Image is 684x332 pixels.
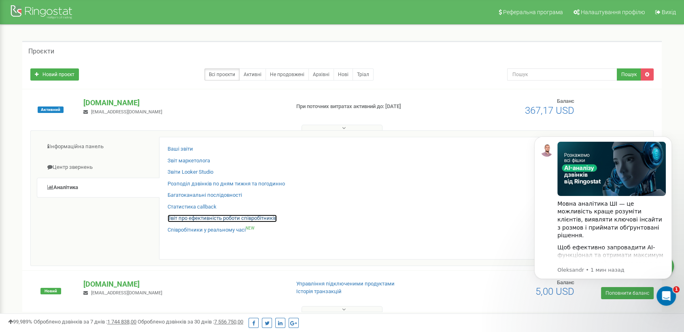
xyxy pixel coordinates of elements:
[662,9,676,15] span: Вихід
[168,192,242,199] a: Багатоканальні послідовності
[107,319,136,325] u: 1 744 838,00
[503,9,563,15] span: Реферальна програма
[266,68,309,81] a: Не продовжені
[40,288,61,294] span: Новий
[334,68,353,81] a: Нові
[34,319,136,325] span: Оброблено дзвінків за 7 днів :
[522,124,684,310] iframe: Intercom notifications сообщение
[239,68,266,81] a: Активні
[30,68,79,81] a: Новий проєкт
[296,103,443,111] p: При поточних витратах активний до: [DATE]
[557,98,574,104] span: Баланс
[138,319,243,325] span: Оброблено дзвінків за 30 днів :
[91,109,162,115] span: [EMAIL_ADDRESS][DOMAIN_NAME]
[296,281,395,287] a: Управління підключеними продуктами
[37,137,159,157] a: Інформаційна панель
[168,215,277,222] a: Звіт про ефективність роботи співробітників
[214,319,243,325] u: 7 556 750,00
[28,48,54,55] h5: Проєкти
[168,180,285,188] a: Розподіл дзвінків по дням тижня та погодинно
[308,68,334,81] a: Архівні
[617,68,641,81] button: Пошук
[37,157,159,177] a: Центр звернень
[168,157,210,165] a: Звіт маркетолога
[296,288,342,294] a: Історія транзакцій
[656,286,676,306] iframe: Intercom live chat
[353,68,374,81] a: Тріал
[168,203,217,211] a: Статистика callback
[8,319,32,325] span: 99,989%
[38,106,64,113] span: Активний
[204,68,240,81] a: Всі проєкти
[246,226,255,230] sup: NEW
[83,279,283,289] p: [DOMAIN_NAME]
[91,290,162,296] span: [EMAIL_ADDRESS][DOMAIN_NAME]
[673,286,680,293] span: 1
[581,9,645,15] span: Налаштування профілю
[507,68,618,81] input: Пошук
[168,145,193,153] a: Ваші звіти
[525,105,574,116] span: 367,17 USD
[83,98,283,108] p: [DOMAIN_NAME]
[37,178,159,198] a: Аналiтика
[168,226,255,234] a: Співробітники у реальному часіNEW
[168,168,213,176] a: Звіти Looker Studio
